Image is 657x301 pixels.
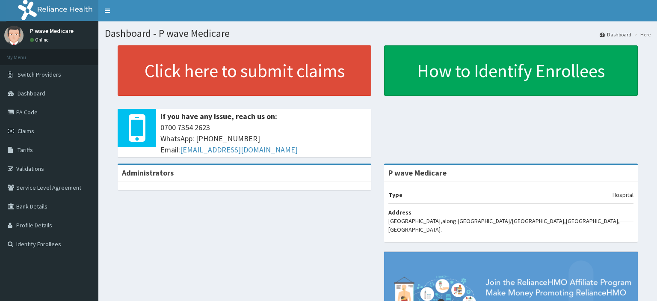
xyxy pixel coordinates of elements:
span: 0700 7354 2623 WhatsApp: [PHONE_NUMBER] Email: [160,122,367,155]
h1: Dashboard - P wave Medicare [105,28,651,39]
img: User Image [4,26,24,45]
a: Online [30,37,50,43]
li: Here [632,31,651,38]
a: Click here to submit claims [118,45,371,96]
b: Type [388,191,402,199]
p: [GEOGRAPHIC_DATA],along [GEOGRAPHIC_DATA]/[GEOGRAPHIC_DATA],[GEOGRAPHIC_DATA],[GEOGRAPHIC_DATA]. [388,217,633,234]
span: Dashboard [18,89,45,97]
span: Claims [18,127,34,135]
a: How to Identify Enrollees [384,45,638,96]
strong: P wave Medicare [388,168,447,178]
b: Address [388,209,411,216]
span: Tariffs [18,146,33,154]
p: Hospital [613,191,633,199]
p: P wave Medicare [30,28,74,34]
b: Administrators [122,168,174,178]
a: [EMAIL_ADDRESS][DOMAIN_NAME] [180,145,298,155]
b: If you have any issue, reach us on: [160,111,277,121]
a: Dashboard [600,31,631,38]
span: Switch Providers [18,71,61,78]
